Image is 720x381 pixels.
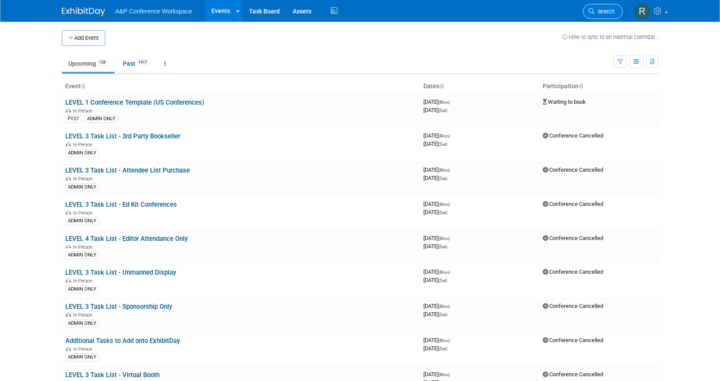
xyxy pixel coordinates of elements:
[438,176,447,181] span: (Sat)
[451,371,452,378] span: -
[423,132,452,139] span: [DATE]
[62,30,105,46] button: Add Event
[66,346,71,351] img: In-Person Event
[423,201,452,207] span: [DATE]
[543,99,586,105] span: Waiting to book
[438,270,450,275] span: (Mon)
[562,34,659,40] a: How to sync to an external calendar...
[451,269,452,275] span: -
[423,209,447,215] span: [DATE]
[65,269,176,276] a: LEVEL 3 Task List - Unmanned Display
[423,243,447,250] span: [DATE]
[73,278,95,284] span: In-Person
[115,8,192,15] span: A&P Conference Workspace
[136,59,150,66] span: 1417
[543,371,603,378] span: Conference Cancelled
[65,303,172,311] a: LEVEL 3 Task List - Sponsorship Only
[73,312,95,318] span: In-Person
[543,269,603,275] span: Conference Cancelled
[81,83,85,90] a: Sort by Event Name
[66,210,71,215] img: In-Person Event
[579,83,583,90] a: Sort by Participation Type
[423,371,452,378] span: [DATE]
[451,99,452,105] span: -
[65,217,99,225] div: ADMIN ONLY
[65,251,99,259] div: ADMIN ONLY
[65,337,180,345] a: Additional Tasks to Add onto ExhibitDay
[423,269,452,275] span: [DATE]
[65,285,99,293] div: ADMIN ONLY
[65,132,180,140] a: LEVEL 3 Task List - 3rd Party Bookseller
[423,141,447,147] span: [DATE]
[438,244,447,249] span: (Sat)
[65,115,81,123] div: FY27
[116,55,156,72] a: Past1417
[66,312,71,317] img: In-Person Event
[65,201,177,208] a: LEVEL 3 Task List - Ed Kit Conferences
[65,371,160,379] a: LEVEL 3 Task List - Virtual Booth
[73,108,95,114] span: In-Person
[543,337,603,343] span: Conference Cancelled
[438,338,450,343] span: (Mon)
[438,210,447,215] span: (Sat)
[62,55,115,72] a: Upcoming128
[438,142,447,147] span: (Sat)
[543,303,603,309] span: Conference Cancelled
[543,235,603,241] span: Conference Cancelled
[65,353,99,361] div: ADMIN ONLY
[438,168,450,173] span: (Mon)
[66,176,71,180] img: In-Person Event
[66,244,71,249] img: In-Person Event
[420,79,539,94] th: Dates
[62,7,105,16] img: ExhibitDay
[65,99,204,106] a: LEVEL 1 Conference Template (US Conferences)
[84,115,118,123] div: ADMIN ONLY
[66,278,71,282] img: In-Person Event
[65,235,188,243] a: LEVEL 4 Task List - Editor Attendance Only
[451,303,452,309] span: -
[438,312,447,317] span: (Sat)
[438,346,447,351] span: (Sat)
[438,100,450,105] span: (Mon)
[65,166,190,174] a: LEVEL 3 Task List - Attendee List Purchase
[66,108,71,112] img: In-Person Event
[423,311,447,317] span: [DATE]
[543,132,603,139] span: Conference Cancelled
[543,166,603,173] span: Conference Cancelled
[438,202,450,207] span: (Mon)
[73,176,95,182] span: In-Person
[65,183,99,191] div: ADMIN ONLY
[438,134,450,138] span: (Mon)
[73,210,95,216] span: In-Person
[438,236,450,241] span: (Mon)
[73,346,95,352] span: In-Person
[73,244,95,250] span: In-Person
[451,235,452,241] span: -
[73,142,95,147] span: In-Person
[438,372,450,377] span: (Mon)
[423,337,452,343] span: [DATE]
[583,4,623,19] a: Search
[634,3,650,19] img: Rosalie Love
[423,99,452,105] span: [DATE]
[423,277,447,283] span: [DATE]
[438,304,450,309] span: (Mon)
[438,278,447,283] span: (Sat)
[451,337,452,343] span: -
[423,303,452,309] span: [DATE]
[62,79,420,94] th: Event
[423,107,447,113] span: [DATE]
[438,108,447,113] span: (Sat)
[543,201,603,207] span: Conference Cancelled
[423,166,452,173] span: [DATE]
[451,166,452,173] span: -
[439,83,444,90] a: Sort by Start Date
[96,59,108,66] span: 128
[65,320,99,327] div: ADMIN ONLY
[451,201,452,207] span: -
[423,175,447,181] span: [DATE]
[595,8,614,15] span: Search
[451,132,452,139] span: -
[423,345,447,352] span: [DATE]
[539,79,659,94] th: Participation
